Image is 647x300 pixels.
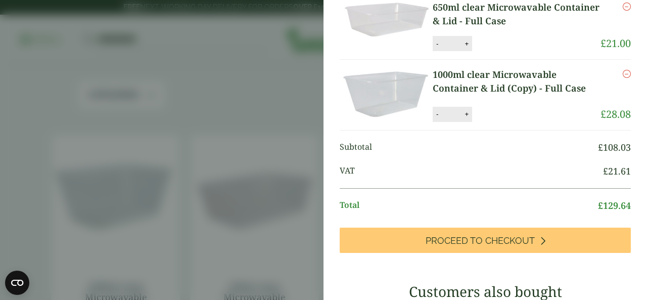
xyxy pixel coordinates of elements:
[340,228,631,253] a: Proceed to Checkout
[461,39,472,48] button: +
[603,165,631,177] bdi: 21.61
[461,110,472,118] button: +
[5,271,29,295] button: Open CMP widget
[623,68,631,80] a: Remove this item
[433,110,441,118] button: -
[600,36,631,50] bdi: 21.00
[433,39,441,48] button: -
[340,199,598,212] span: Total
[600,107,631,121] bdi: 28.08
[600,107,606,121] span: £
[598,141,603,153] span: £
[598,141,631,153] bdi: 108.03
[433,1,600,28] a: 650ml clear Microwavable Container & Lid - Full Case
[340,141,598,154] span: Subtotal
[426,235,535,246] span: Proceed to Checkout
[623,1,631,13] a: Remove this item
[433,68,600,95] a: 1000ml clear Microwavable Container & Lid (Copy) - Full Case
[598,199,603,211] span: £
[598,199,631,211] bdi: 129.64
[600,36,606,50] span: £
[603,165,608,177] span: £
[340,164,603,178] span: VAT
